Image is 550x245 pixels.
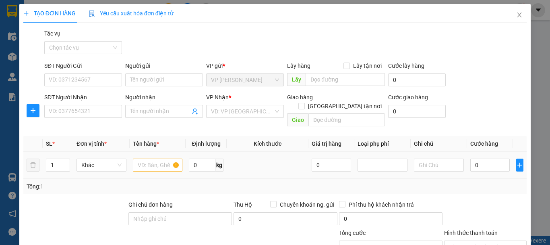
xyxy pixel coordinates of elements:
[312,140,341,147] span: Giá trị hàng
[388,63,424,69] label: Cước lấy hàng
[287,94,313,101] span: Giao hàng
[215,159,223,172] span: kg
[44,30,60,37] label: Tác vụ
[388,94,428,101] label: Cước giao hàng
[516,159,523,172] button: plus
[287,63,310,69] span: Lấy hàng
[206,61,284,70] div: VP gửi
[354,136,411,152] th: Loại phụ phí
[411,136,467,152] th: Ghi chú
[128,212,232,225] input: Ghi chú đơn hàng
[44,61,122,70] div: SĐT Người Gửi
[27,107,39,114] span: plus
[128,201,173,208] label: Ghi chú đơn hàng
[287,113,308,126] span: Giao
[517,162,523,168] span: plus
[81,159,122,171] span: Khác
[308,113,385,126] input: Dọc đường
[345,200,417,209] span: Phí thu hộ khách nhận trả
[206,94,229,101] span: VP Nhận
[125,93,203,102] div: Người nhận
[211,74,279,86] span: VP Ngọc Hồi
[234,201,252,208] span: Thu Hộ
[414,159,464,172] input: Ghi Chú
[287,73,306,86] span: Lấy
[306,73,385,86] input: Dọc đường
[89,10,95,17] img: icon
[125,61,203,70] div: Người gửi
[516,12,523,18] span: close
[277,200,337,209] span: Chuyển khoản ng. gửi
[388,73,446,86] input: Cước lấy hàng
[27,182,213,191] div: Tổng: 1
[89,10,174,17] span: Yêu cầu xuất hóa đơn điện tử
[192,140,221,147] span: Định lượng
[44,93,122,102] div: SĐT Người Nhận
[508,4,531,27] button: Close
[470,140,498,147] span: Cước hàng
[312,159,351,172] input: 0
[254,140,281,147] span: Kích thước
[339,230,366,236] span: Tổng cước
[23,10,76,17] span: TẠO ĐƠN HÀNG
[133,159,183,172] input: VD: Bàn, Ghế
[192,108,198,115] span: user-add
[27,159,39,172] button: delete
[23,10,29,16] span: plus
[305,102,385,111] span: [GEOGRAPHIC_DATA] tận nơi
[444,230,498,236] label: Hình thức thanh toán
[350,61,385,70] span: Lấy tận nơi
[46,140,52,147] span: SL
[388,105,446,118] input: Cước giao hàng
[27,104,39,117] button: plus
[77,140,107,147] span: Đơn vị tính
[133,140,159,147] span: Tên hàng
